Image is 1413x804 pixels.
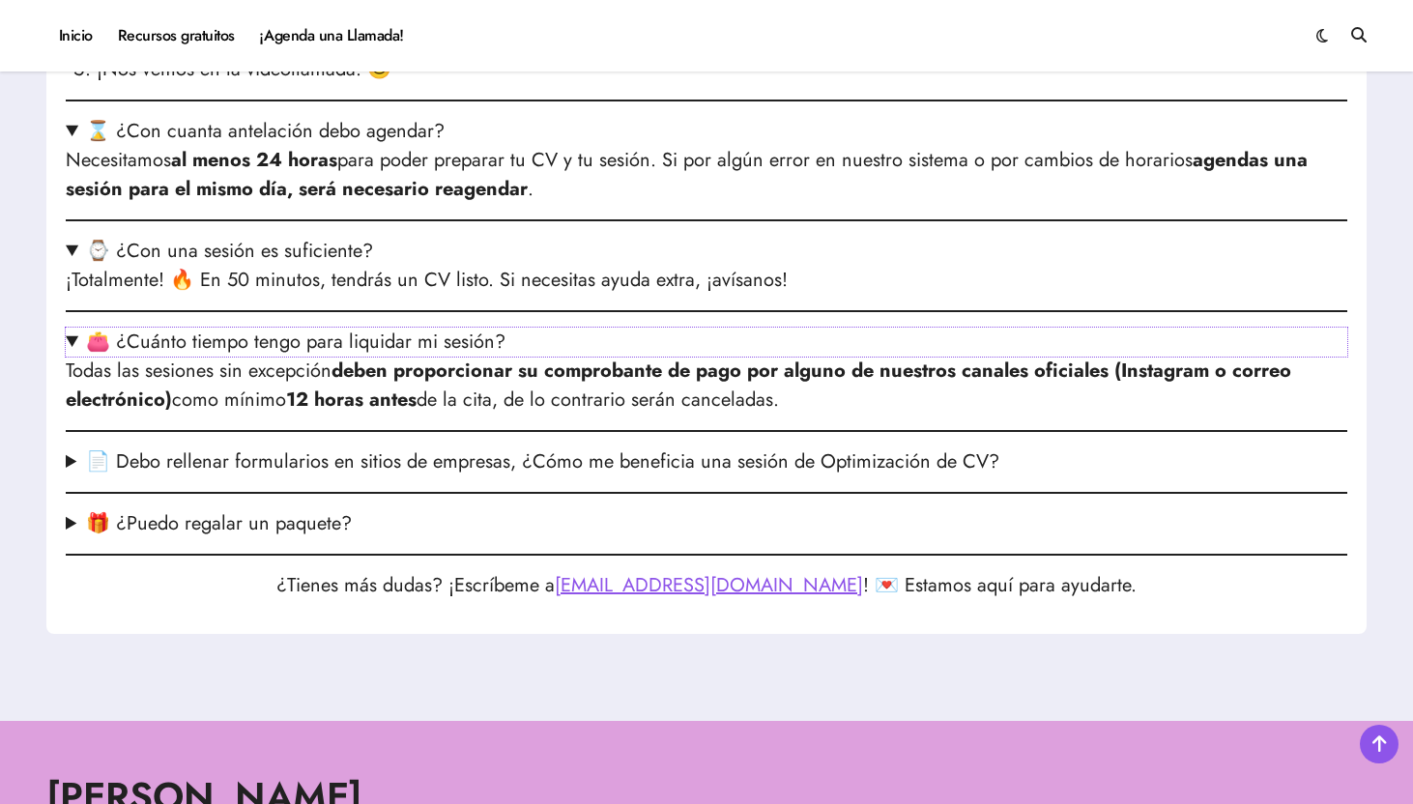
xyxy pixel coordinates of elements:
strong: agendas una sesión para el mismo día, será necesario reagendar [66,146,1308,203]
summary: 🎁 ¿Puedo regalar un paquete? [66,509,1347,538]
a: [EMAIL_ADDRESS][DOMAIN_NAME] [555,571,863,599]
summary: ⌚ ¿Con una sesión es suficiente? [66,237,1347,266]
a: Recursos gratuitos [105,10,247,62]
summary: 📄 Debo rellenar formularios en sitios de empresas, ¿Cómo me beneficia una sesión de Optimización ... [66,447,1347,476]
a: Inicio [46,10,105,62]
strong: al menos 24 horas [171,146,337,174]
p: Todas las sesiones sin excepción como mínimo de la cita, de lo contrario serán canceladas. [66,357,1347,415]
summary: 👛 ¿Cuánto tiempo tengo para liquidar mi sesión? [66,328,1347,357]
a: ¡Agenda una Llamada! [247,10,417,62]
p: ¿Tienes más dudas? ¡Escríbeme a ! 💌 Estamos aquí para ayudarte. [66,571,1347,600]
strong: 12 horas antes [286,386,417,414]
summary: ⌛ ¿Con cuanta antelación debo agendar? [66,117,1347,146]
p: Necesitamos para poder preparar tu CV y tu sesión. Si por algún error en nuestro sistema o por ca... [66,146,1347,204]
strong: deben proporcionar su comprobante de pago por alguno de nuestros canales oficiales (Instagram o c... [66,357,1291,414]
p: ¡Totalmente! 🔥 En 50 minutos, tendrás un CV listo. Si necesitas ayuda extra, ¡avísanos! [66,266,1347,295]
